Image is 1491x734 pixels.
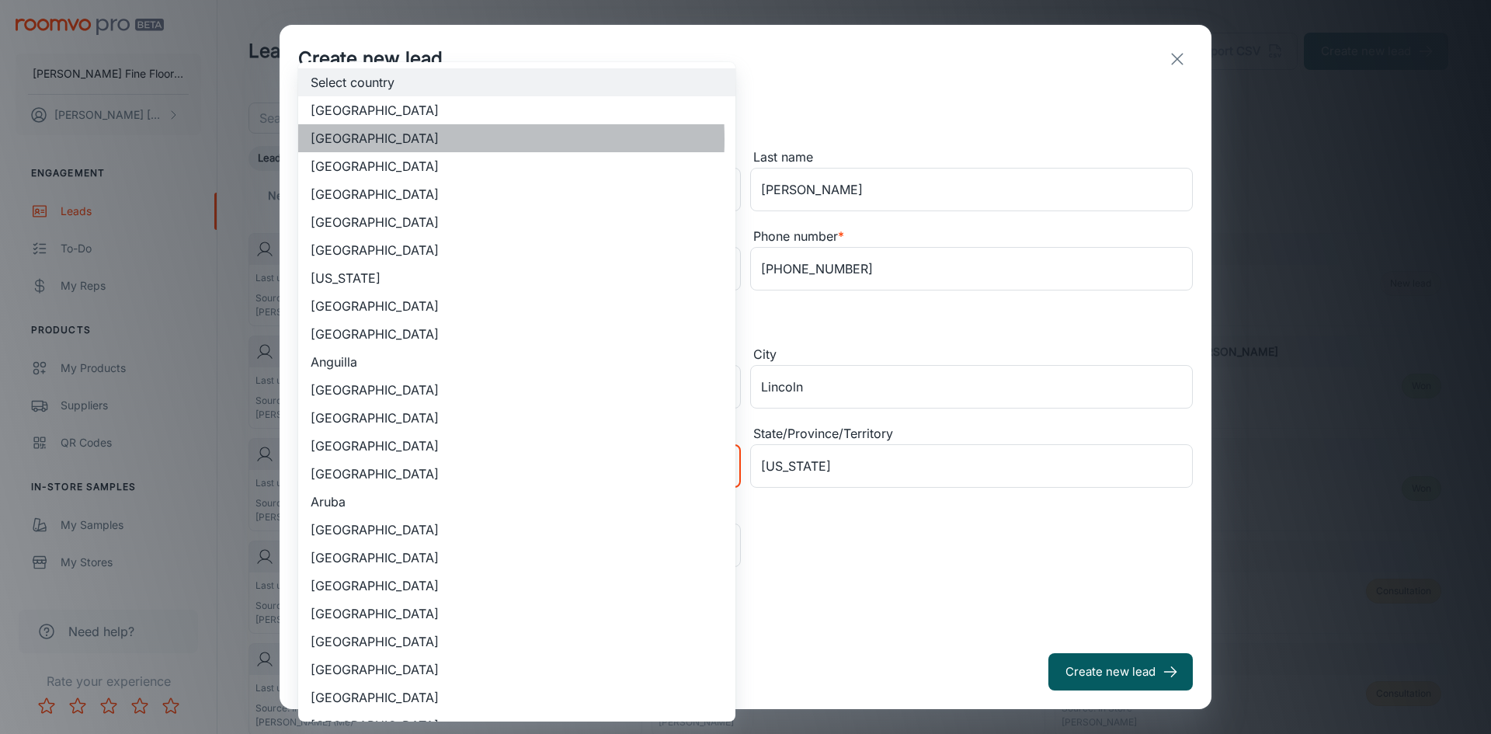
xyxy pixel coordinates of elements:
li: [GEOGRAPHIC_DATA] [298,432,735,460]
li: [GEOGRAPHIC_DATA] [298,404,735,432]
li: [GEOGRAPHIC_DATA] [298,572,735,600]
li: [GEOGRAPHIC_DATA] [298,460,735,488]
li: [US_STATE] [298,264,735,292]
li: Select country [298,68,735,96]
li: [GEOGRAPHIC_DATA] [298,516,735,544]
li: [GEOGRAPHIC_DATA] [298,684,735,711]
li: [GEOGRAPHIC_DATA] [298,292,735,320]
li: [GEOGRAPHIC_DATA] [298,180,735,208]
li: Aruba [298,488,735,516]
li: [GEOGRAPHIC_DATA] [298,152,735,180]
li: [GEOGRAPHIC_DATA] [298,96,735,124]
li: [GEOGRAPHIC_DATA] [298,656,735,684]
li: [GEOGRAPHIC_DATA] [298,628,735,656]
li: [GEOGRAPHIC_DATA] [298,600,735,628]
li: [GEOGRAPHIC_DATA] [298,236,735,264]
li: [GEOGRAPHIC_DATA] [298,544,735,572]
li: Anguilla [298,348,735,376]
li: [GEOGRAPHIC_DATA] [298,208,735,236]
li: [GEOGRAPHIC_DATA] [298,320,735,348]
li: [GEOGRAPHIC_DATA] [298,124,735,152]
li: [GEOGRAPHIC_DATA] [298,376,735,404]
